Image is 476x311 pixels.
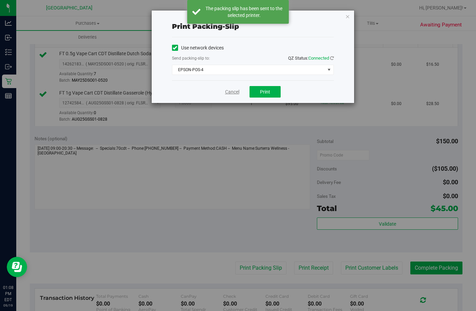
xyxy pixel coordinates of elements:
[250,86,281,98] button: Print
[288,56,334,61] span: QZ Status:
[172,55,210,61] label: Send packing-slip to:
[308,56,329,61] span: Connected
[172,22,239,30] span: Print packing-slip
[172,44,224,51] label: Use network devices
[225,88,239,96] a: Cancel
[7,257,27,277] iframe: Resource center
[172,65,325,75] span: EPSON-POS-4
[325,65,333,75] span: select
[260,89,270,95] span: Print
[204,5,284,19] div: The packing slip has been sent to the selected printer.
